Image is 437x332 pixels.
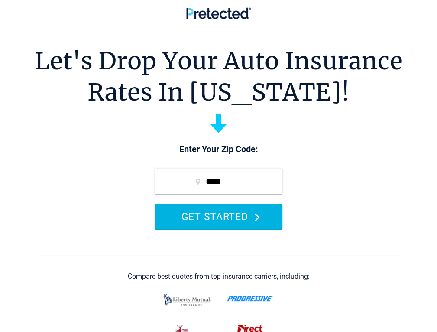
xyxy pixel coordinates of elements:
button: GET STARTED [155,204,282,229]
input: zip code [155,169,282,195]
img: progressive [227,296,273,302]
h1: Let's Drop Your Auto Insurance Rates In [US_STATE]! [35,46,403,108]
div: Compare best quotes from top insurance carriers, including: [128,273,310,280]
img: Pretected Logo [186,7,251,19]
img: liberty [161,290,214,310]
p: Enter Your Zip Code: [146,143,291,156]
